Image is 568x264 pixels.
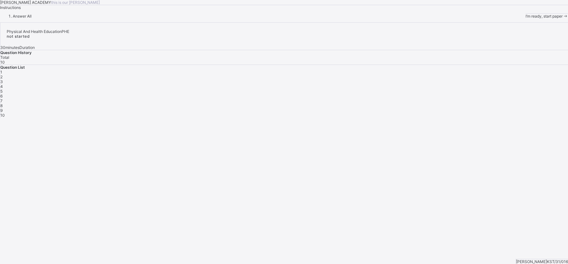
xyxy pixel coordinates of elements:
span: 10 [0,113,5,118]
span: 4 [0,84,3,89]
span: 7 [0,98,3,103]
span: 5 [0,89,3,94]
span: 10 [0,60,5,65]
span: 8 [0,103,3,108]
span: Answer All [13,14,32,19]
span: 6 [0,94,3,98]
span: 3 [0,79,3,84]
span: [PERSON_NAME] [516,259,547,264]
span: PHE [62,29,69,34]
span: 2 [0,74,3,79]
span: Question History [0,50,32,55]
span: 1 [0,70,2,74]
span: not started [7,34,30,39]
span: Question List [0,65,25,70]
span: 9 [0,108,3,113]
span: Duration [19,45,35,50]
span: KST/31/016 [547,259,568,264]
span: Total [0,55,9,60]
span: Physical And Health Education [7,29,62,34]
span: 30 minutes [0,45,19,50]
span: I’m ready, start paper [526,14,563,19]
